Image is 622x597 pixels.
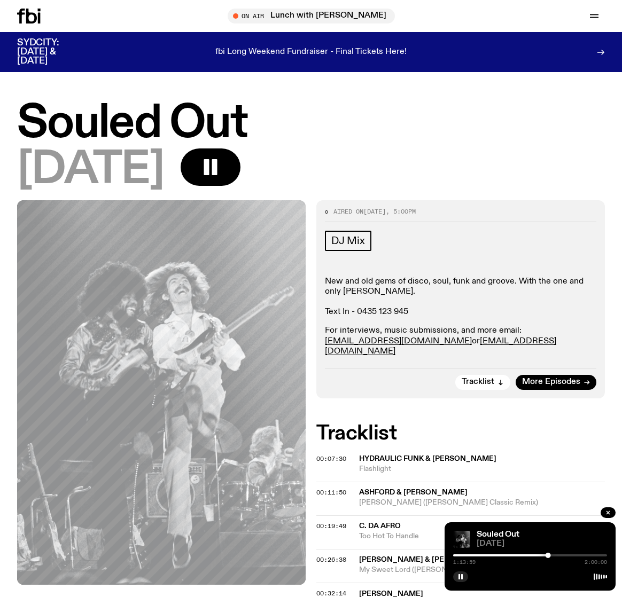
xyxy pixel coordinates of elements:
h1: Souled Out [17,102,605,145]
span: Flashlight [359,464,605,474]
span: 00:11:50 [316,488,346,497]
span: 2:00:00 [585,560,607,565]
h3: SYDCITY: [DATE] & [DATE] [17,38,85,66]
p: For interviews, music submissions, and more email: or [325,326,596,357]
span: , 5:00pm [386,207,416,216]
span: Ashford & [PERSON_NAME] [359,489,468,496]
span: 00:07:30 [316,454,346,463]
span: More Episodes [522,378,580,386]
p: fbi Long Weekend Fundraiser - Final Tickets Here! [215,48,407,57]
h2: Tracklist [316,424,605,443]
span: Aired on [333,207,363,216]
span: [DATE] [363,207,386,216]
a: More Episodes [516,375,596,390]
span: [PERSON_NAME] ([PERSON_NAME] Classic Remix) [359,498,605,508]
button: Tracklist [455,375,510,390]
span: 00:26:38 [316,555,346,564]
a: DJ Mix [325,231,371,251]
button: 00:11:50 [316,490,346,496]
button: On AirLunch with [PERSON_NAME] [228,9,395,23]
button: 00:07:30 [316,456,346,462]
a: [EMAIL_ADDRESS][DOMAIN_NAME] [325,337,472,345]
span: Hydraulic Funk & [PERSON_NAME] [359,455,496,462]
span: [PERSON_NAME] & [PERSON_NAME] [359,556,496,563]
span: C. Da Afro [359,522,401,530]
button: 00:32:14 [316,591,346,596]
span: 00:19:49 [316,522,346,530]
span: Too Hot To Handle [359,531,605,541]
p: New and old gems of disco, soul, funk and groove. With the one and only [PERSON_NAME]. Text In - ... [325,277,596,318]
span: [DATE] [477,540,607,548]
span: My Sweet Lord ([PERSON_NAME] Cover) [359,565,605,575]
a: [EMAIL_ADDRESS][DOMAIN_NAME] [325,337,556,356]
span: DJ Mix [331,235,365,247]
button: 00:26:38 [316,557,346,563]
span: [DATE] [17,148,164,192]
span: 1:13:59 [453,560,476,565]
button: 00:19:49 [316,523,346,529]
a: Souled Out [477,530,519,539]
span: Tracklist [462,378,494,386]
